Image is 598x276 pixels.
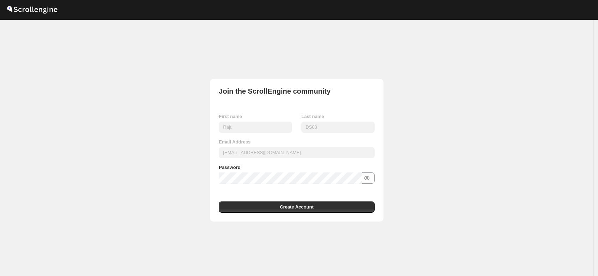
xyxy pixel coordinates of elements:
[219,114,242,119] b: First name
[301,114,324,119] b: Last name
[219,201,374,213] button: Create Account
[280,204,314,211] span: Create Account
[219,88,331,95] div: Join the ScrollEngine community
[219,165,240,170] b: Password
[219,139,250,145] b: Email Address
